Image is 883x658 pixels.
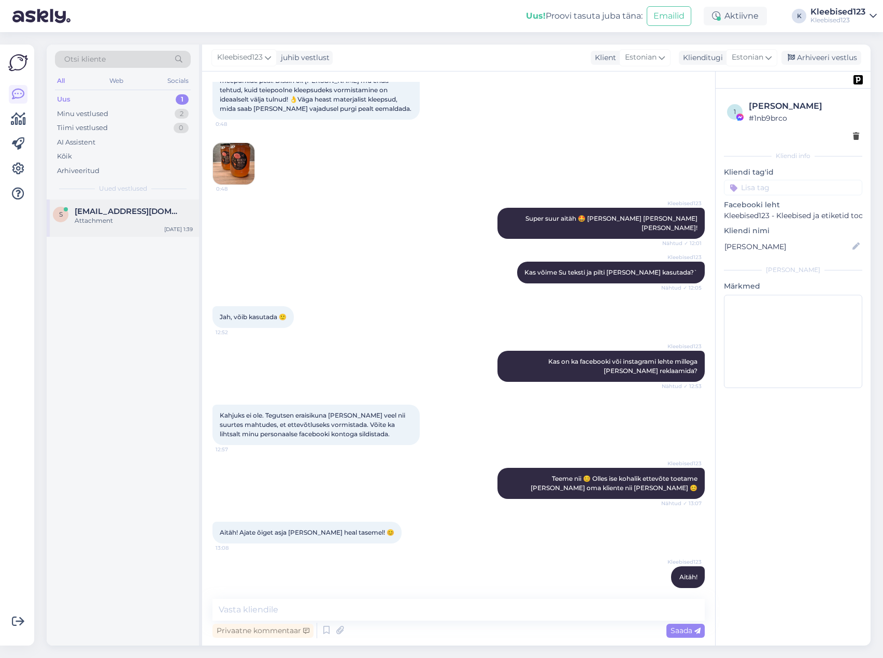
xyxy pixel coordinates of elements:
span: Otsi kliente [64,54,106,65]
span: Uued vestlused [99,184,147,193]
div: [PERSON_NAME] [724,265,862,275]
span: Kleebised123 [663,342,702,350]
span: Aitäh! Ajate õiget asja [PERSON_NAME] heal tasemel! 😊 [220,528,394,536]
span: Kas on ka facebooki või instagrami lehte millega [PERSON_NAME] reklaamida? [548,357,699,375]
div: Minu vestlused [57,109,108,119]
div: Klienditugi [679,52,723,63]
span: Nähtud ✓ 12:53 [662,382,702,390]
span: Saada [671,626,701,635]
p: Kliendi nimi [724,225,862,236]
div: Arhiveeritud [57,166,99,176]
div: # 1nb9brco [749,112,859,124]
div: Proovi tasuta juba täna: [526,10,643,22]
input: Lisa tag [724,180,862,195]
div: AI Assistent [57,137,95,148]
input: Lisa nimi [724,241,850,252]
div: Web [107,74,125,88]
p: Märkmed [724,281,862,292]
span: Nähtud ✓ 13:07 [661,499,702,507]
span: 1 [734,108,736,116]
span: Nähtud ✓ 13:15 [663,589,702,596]
span: 13:08 [216,544,254,552]
div: Attachment [75,216,193,225]
div: 2 [175,109,189,119]
img: pd [853,75,863,84]
span: Estonian [625,52,657,63]
span: Teeme nii 😊 Olles ise kohalik ettevõte toetame [PERSON_NAME] oma kliente nii [PERSON_NAME] 😊 [531,475,699,492]
span: Sandrapoltan49@gmail.com [75,207,182,216]
button: Emailid [647,6,691,26]
div: Arhiveeri vestlus [781,51,861,65]
div: K [792,9,806,23]
div: Kliendi info [724,151,862,161]
div: juhib vestlust [277,52,330,63]
div: Tiimi vestlused [57,123,108,133]
span: 0:48 [216,185,255,193]
span: Kahjuks ei ole. Tegutsen eraisikuna [PERSON_NAME] veel nii suurtes mahtudes, et ettevõtluseks vor... [220,411,407,438]
span: 12:57 [216,446,254,453]
div: All [55,74,67,88]
div: [PERSON_NAME] [749,100,859,112]
span: Kas võime Su teksti ja pilti [PERSON_NAME] kasutada?` [524,268,697,276]
img: Askly Logo [8,53,28,73]
span: Tere, lisan siia pildi teie ettevõttest tellitud kleebistest minu meepurkide peal. Disain oli [PE... [220,67,411,112]
div: Uus [57,94,70,105]
div: Kõik [57,151,72,162]
span: Super suur aitäh 🤩 [PERSON_NAME] [PERSON_NAME] [PERSON_NAME]! [525,214,699,232]
div: [DATE] 1:39 [164,225,193,233]
span: Kleebised123 [217,52,263,63]
div: Privaatne kommentaar [212,624,314,638]
b: Uus! [526,11,546,21]
p: Kliendi tag'id [724,167,862,178]
span: Nähtud ✓ 12:05 [661,284,702,292]
span: Kleebised123 [663,253,702,261]
div: Kleebised123 [810,8,865,16]
span: Kleebised123 [663,199,702,207]
span: Estonian [732,52,763,63]
p: Kleebised123 - Kleebised ja etiketid toodetele ning kleebised autodele. [724,210,862,221]
span: Nähtud ✓ 12:01 [662,239,702,247]
span: 12:52 [216,328,254,336]
a: Kleebised123Kleebised123 [810,8,877,24]
span: 0:48 [216,120,254,128]
span: Kleebised123 [663,460,702,467]
div: Socials [165,74,191,88]
span: Aitäh! [679,573,697,581]
span: Kleebised123 [663,558,702,566]
p: Facebooki leht [724,199,862,210]
div: Kleebised123 [810,16,865,24]
img: Attachment [213,143,254,184]
div: 0 [174,123,189,133]
span: S [59,210,63,218]
div: 1 [176,94,189,105]
div: Klient [591,52,616,63]
div: Aktiivne [704,7,767,25]
span: Jah, võib kasutada 🙂 [220,313,287,321]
